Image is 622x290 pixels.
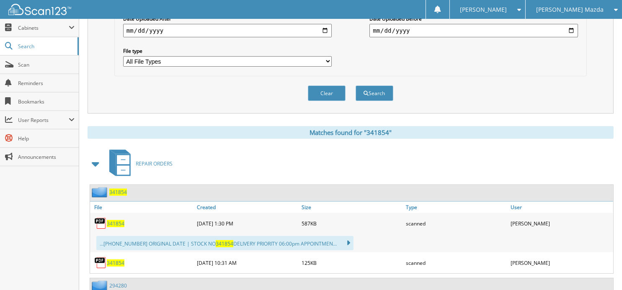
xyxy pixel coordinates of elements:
a: 341854 [107,220,124,227]
span: Bookmarks [18,98,75,105]
span: [PERSON_NAME] [460,7,507,12]
a: Size [299,202,404,213]
button: Clear [308,85,346,101]
div: 125KB [299,254,404,271]
img: folder2.png [92,187,109,197]
a: 341854 [109,189,127,196]
div: [PERSON_NAME] [508,215,613,232]
div: [PERSON_NAME] [508,254,613,271]
input: start [123,24,332,37]
a: REPAIR ORDERS [104,147,173,180]
span: Reminders [18,80,75,87]
input: end [369,24,578,37]
img: PDF.png [94,217,107,230]
div: 587KB [299,215,404,232]
label: File type [123,47,332,54]
span: REPAIR ORDERS [136,160,173,167]
div: scanned [404,254,508,271]
div: [DATE] 10:31 AM [195,254,299,271]
img: scan123-logo-white.svg [8,4,71,15]
a: 294280 [109,282,127,289]
a: 341854 [107,259,124,267]
span: Search [18,43,73,50]
button: Search [356,85,393,101]
span: Scan [18,61,75,68]
span: User Reports [18,117,69,124]
span: Help [18,135,75,142]
a: Type [404,202,508,213]
span: 341854 [216,240,233,247]
img: PDF.png [94,256,107,269]
div: [DATE] 1:30 PM [195,215,299,232]
div: Matches found for "341854" [88,126,614,139]
a: Created [195,202,299,213]
span: [PERSON_NAME] Mazda [536,7,604,12]
div: scanned [404,215,508,232]
iframe: Chat Widget [580,250,622,290]
span: Announcements [18,153,75,161]
span: Cabinets [18,24,69,31]
a: File [90,202,195,213]
a: User [508,202,613,213]
div: ...[PHONE_NUMBER] ORIGINAL DATE | STOCK NO DELIVERY PRIORITY 06:00pm APPOINTMEN... [96,236,354,250]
